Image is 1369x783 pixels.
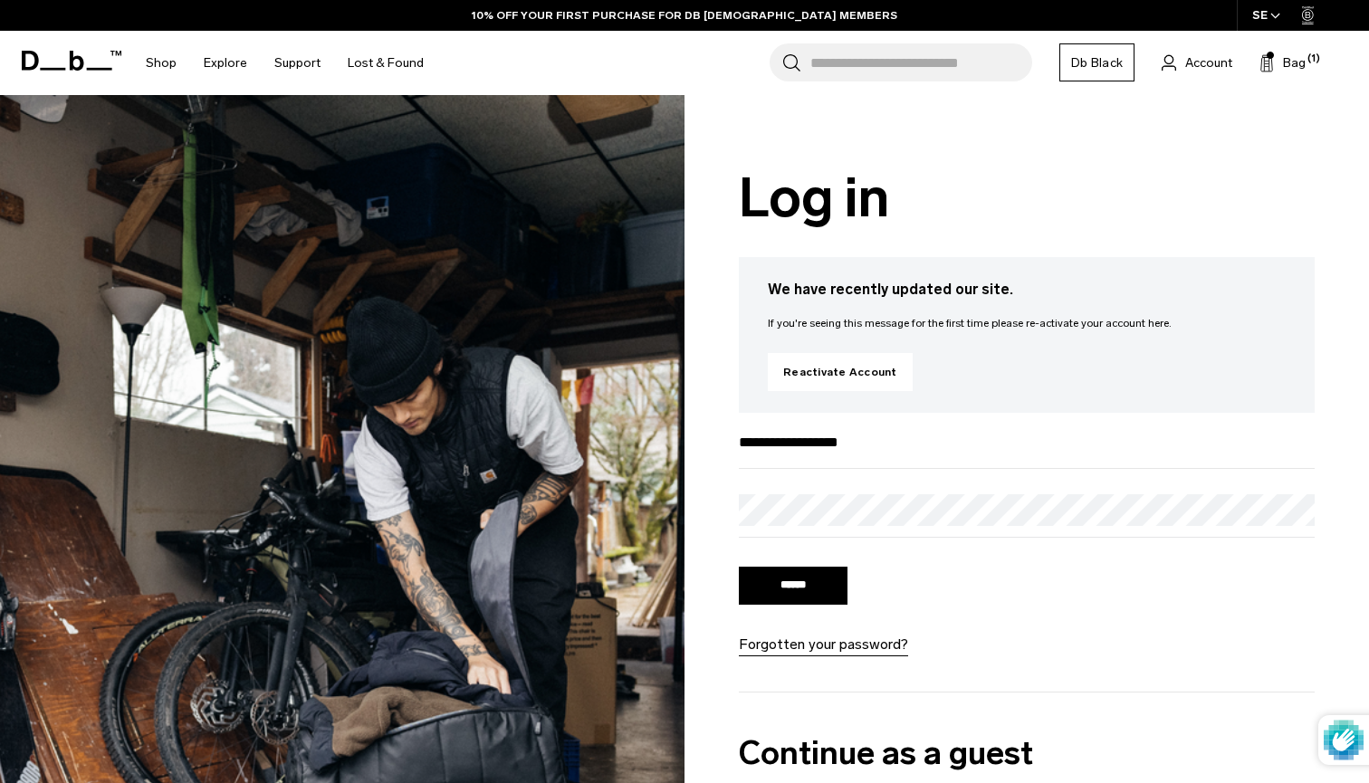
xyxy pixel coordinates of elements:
[1283,53,1306,72] span: Bag
[739,634,908,655] a: Forgotten your password?
[768,279,1286,301] h3: We have recently updated our site.
[274,31,321,95] a: Support
[146,31,177,95] a: Shop
[472,7,897,24] a: 10% OFF YOUR FIRST PURCHASE FOR DB [DEMOGRAPHIC_DATA] MEMBERS
[1324,715,1364,765] img: Protected by hCaptcha
[1162,52,1232,73] a: Account
[132,31,437,95] nav: Main Navigation
[1059,43,1134,81] a: Db Black
[739,729,1315,778] h2: Continue as a guest
[348,31,424,95] a: Lost & Found
[1185,53,1232,72] span: Account
[1259,52,1306,73] button: Bag (1)
[768,353,913,391] a: Reactivate Account
[768,315,1286,331] p: If you're seeing this message for the first time please re-activate your account here.
[204,31,247,95] a: Explore
[739,167,1315,228] h1: Log in
[1307,52,1320,67] span: (1)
